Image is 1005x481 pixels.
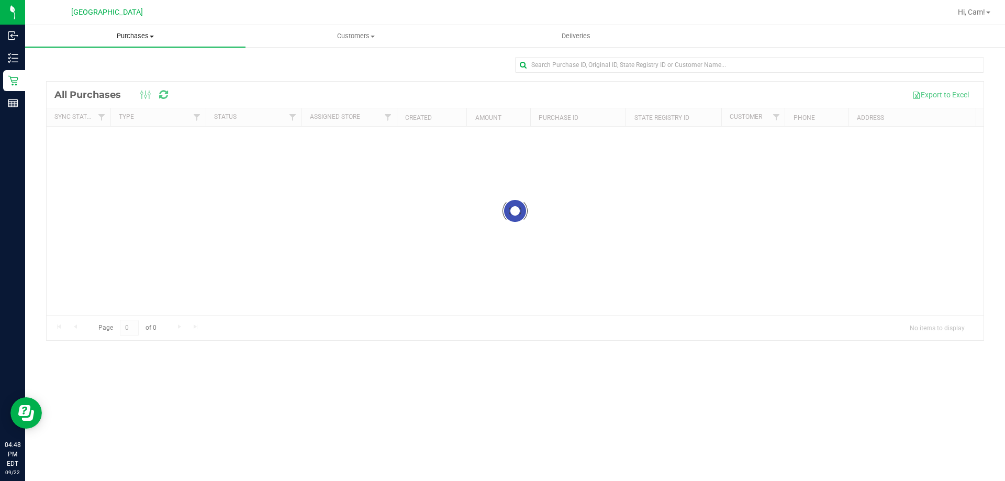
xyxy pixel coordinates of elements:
a: Purchases [25,25,245,47]
span: Customers [246,31,465,41]
input: Search Purchase ID, Original ID, State Registry ID or Customer Name... [515,57,984,73]
a: Customers [245,25,466,47]
inline-svg: Inventory [8,53,18,63]
a: Deliveries [466,25,686,47]
span: Deliveries [548,31,605,41]
p: 04:48 PM EDT [5,440,20,468]
inline-svg: Reports [8,98,18,108]
span: [GEOGRAPHIC_DATA] [71,8,143,17]
span: Purchases [25,31,245,41]
inline-svg: Retail [8,75,18,86]
inline-svg: Inbound [8,30,18,41]
p: 09/22 [5,468,20,476]
span: Hi, Cam! [958,8,985,16]
iframe: Resource center [10,397,42,429]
